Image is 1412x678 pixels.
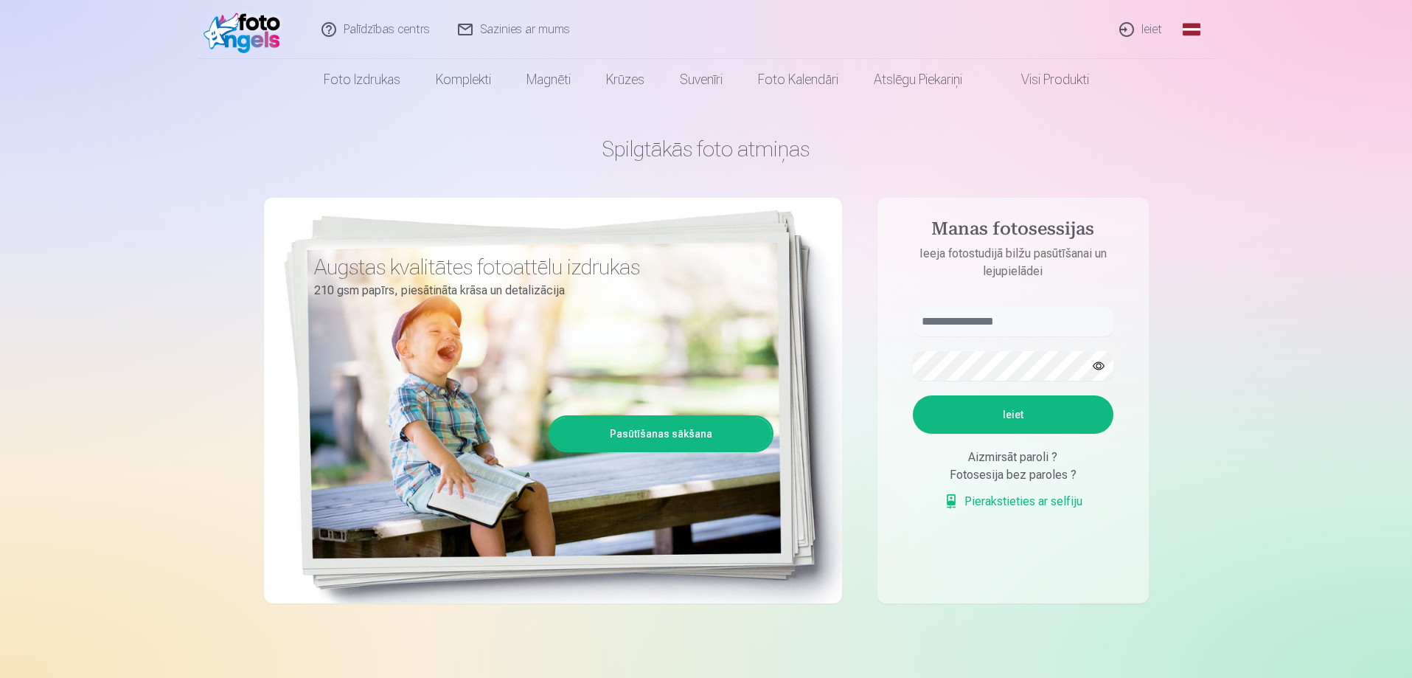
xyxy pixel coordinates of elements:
a: Krūzes [588,59,662,100]
a: Visi produkti [980,59,1107,100]
h4: Manas fotosessijas [898,218,1128,245]
h3: Augstas kvalitātes fotoattēlu izdrukas [314,254,762,280]
a: Pierakstieties ar selfiju [944,493,1082,511]
p: 210 gsm papīrs, piesātināta krāsa un detalizācija [314,280,762,301]
h1: Spilgtākās foto atmiņas [264,136,1149,162]
a: Suvenīri [662,59,740,100]
div: Aizmirsāt paroli ? [913,449,1113,466]
a: Pasūtīšanas sākšana [551,418,771,450]
a: Komplekti [418,59,509,100]
img: /fa1 [204,6,288,53]
a: Atslēgu piekariņi [856,59,980,100]
div: Fotosesija bez paroles ? [913,466,1113,484]
a: Foto izdrukas [306,59,418,100]
a: Foto kalendāri [740,59,856,100]
p: Ieeja fotostudijā bilžu pasūtīšanai un lejupielādei [898,245,1128,280]
button: Ieiet [913,395,1113,434]
a: Magnēti [509,59,588,100]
